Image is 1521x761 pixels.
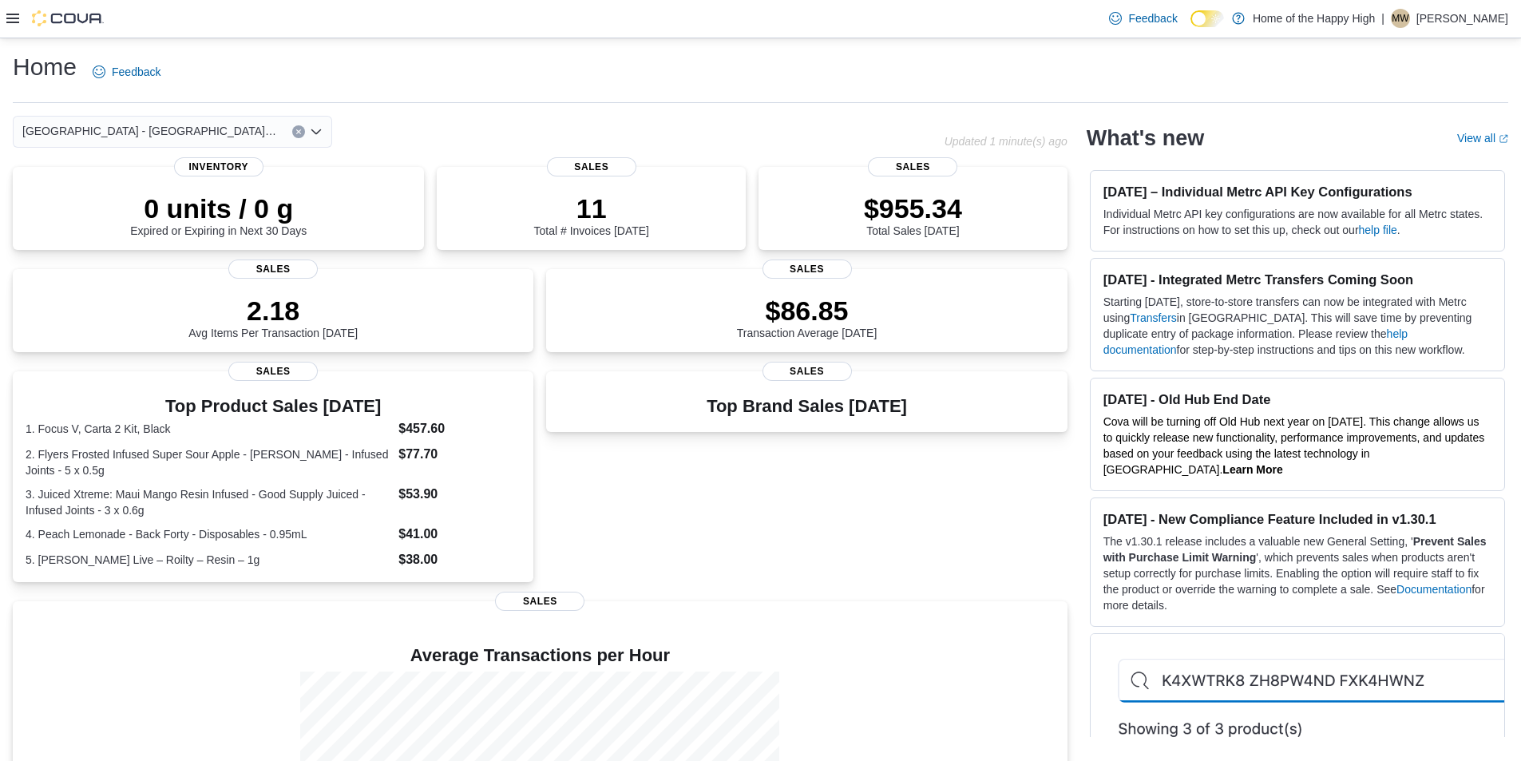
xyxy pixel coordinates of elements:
[310,125,323,138] button: Open list of options
[398,550,521,569] dd: $38.00
[1087,125,1204,151] h2: What's new
[534,192,649,224] p: 11
[707,397,907,416] h3: Top Brand Sales [DATE]
[864,192,962,237] div: Total Sales [DATE]
[228,260,318,279] span: Sales
[762,260,852,279] span: Sales
[547,157,636,176] span: Sales
[174,157,263,176] span: Inventory
[1381,9,1384,28] p: |
[188,295,358,339] div: Avg Items Per Transaction [DATE]
[864,192,962,224] p: $955.34
[1103,535,1487,564] strong: Prevent Sales with Purchase Limit Warning
[495,592,584,611] span: Sales
[398,485,521,504] dd: $53.90
[534,192,649,237] div: Total # Invoices [DATE]
[130,192,307,237] div: Expired or Expiring in Next 30 Days
[1103,2,1183,34] a: Feedback
[1499,134,1508,144] svg: External link
[398,419,521,438] dd: $457.60
[292,125,305,138] button: Clear input
[26,526,392,542] dt: 4. Peach Lemonade - Back Forty - Disposables - 0.95mL
[1457,132,1508,145] a: View allExternal link
[26,397,521,416] h3: Top Product Sales [DATE]
[86,56,167,88] a: Feedback
[1392,9,1408,28] span: MW
[1359,224,1397,236] a: help file
[1103,184,1491,200] h3: [DATE] – Individual Metrc API Key Configurations
[26,552,392,568] dt: 5. [PERSON_NAME] Live – Roilty – Resin – 1g
[1130,311,1177,324] a: Transfers
[26,486,392,518] dt: 3. Juiced Xtreme: Maui Mango Resin Infused - Good Supply Juiced - Infused Joints - 3 x 0.6g
[868,157,957,176] span: Sales
[130,192,307,224] p: 0 units / 0 g
[1103,272,1491,287] h3: [DATE] - Integrated Metrc Transfers Coming Soon
[26,446,392,478] dt: 2. Flyers Frosted Infused Super Sour Apple - [PERSON_NAME] - Infused Joints - 5 x 0.5g
[26,646,1055,665] h4: Average Transactions per Hour
[228,362,318,381] span: Sales
[945,135,1067,148] p: Updated 1 minute(s) ago
[1103,511,1491,527] h3: [DATE] - New Compliance Feature Included in v1.30.1
[762,362,852,381] span: Sales
[1103,391,1491,407] h3: [DATE] - Old Hub End Date
[1103,533,1491,613] p: The v1.30.1 release includes a valuable new General Setting, ' ', which prevents sales when produ...
[1103,206,1491,238] p: Individual Metrc API key configurations are now available for all Metrc states. For instructions ...
[1103,294,1491,358] p: Starting [DATE], store-to-store transfers can now be integrated with Metrc using in [GEOGRAPHIC_D...
[188,295,358,327] p: 2.18
[1190,10,1224,27] input: Dark Mode
[1391,9,1410,28] div: Matthew Willison
[1128,10,1177,26] span: Feedback
[112,64,160,80] span: Feedback
[1103,327,1408,356] a: help documentation
[1416,9,1508,28] p: [PERSON_NAME]
[26,421,392,437] dt: 1. Focus V, Carta 2 Kit, Black
[737,295,877,327] p: $86.85
[1222,463,1282,476] a: Learn More
[1396,583,1471,596] a: Documentation
[737,295,877,339] div: Transaction Average [DATE]
[398,445,521,464] dd: $77.70
[1253,9,1375,28] p: Home of the Happy High
[32,10,104,26] img: Cova
[398,525,521,544] dd: $41.00
[22,121,276,141] span: [GEOGRAPHIC_DATA] - [GEOGRAPHIC_DATA] - Fire & Flower
[1103,415,1485,476] span: Cova will be turning off Old Hub next year on [DATE]. This change allows us to quickly release ne...
[13,51,77,83] h1: Home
